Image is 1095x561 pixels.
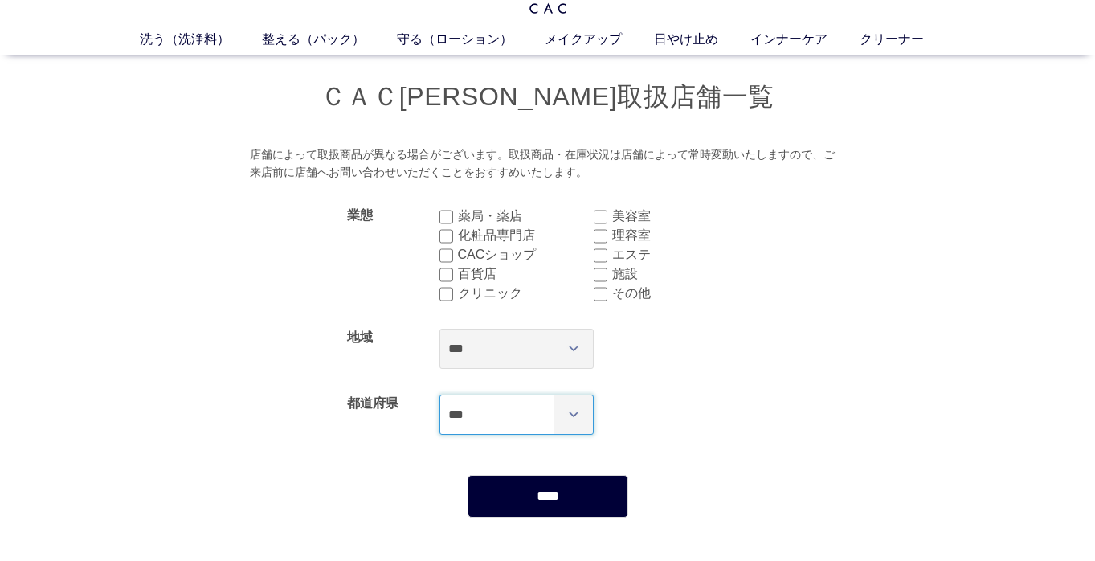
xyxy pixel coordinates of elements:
a: 整える（パック） [262,30,397,49]
div: 店舗によって取扱商品が異なる場合がございます。取扱商品・在庫状況は店舗によって常時変動いたしますので、ご来店前に店舗へお問い合わせいただくことをおすすめいたします。 [250,146,845,181]
label: CACショップ [458,245,594,264]
label: 百貨店 [458,264,594,284]
a: インナーケア [750,30,860,49]
label: 理容室 [612,226,748,245]
h1: ＣＡＣ[PERSON_NAME]取扱店舗一覧 [146,80,950,114]
a: 日やけ止め [654,30,750,49]
label: その他 [612,284,748,303]
label: 都道府県 [347,396,398,410]
a: 守る（ローション） [397,30,545,49]
label: 地域 [347,330,373,344]
label: 施設 [612,264,748,284]
a: 洗う（洗浄料） [140,30,262,49]
a: メイクアップ [545,30,654,49]
label: クリニック [458,284,594,303]
label: エステ [612,245,748,264]
label: 業態 [347,208,373,222]
label: 薬局・薬店 [458,207,594,226]
label: 美容室 [612,207,748,226]
a: クリーナー [860,30,956,49]
label: 化粧品専門店 [458,226,594,245]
